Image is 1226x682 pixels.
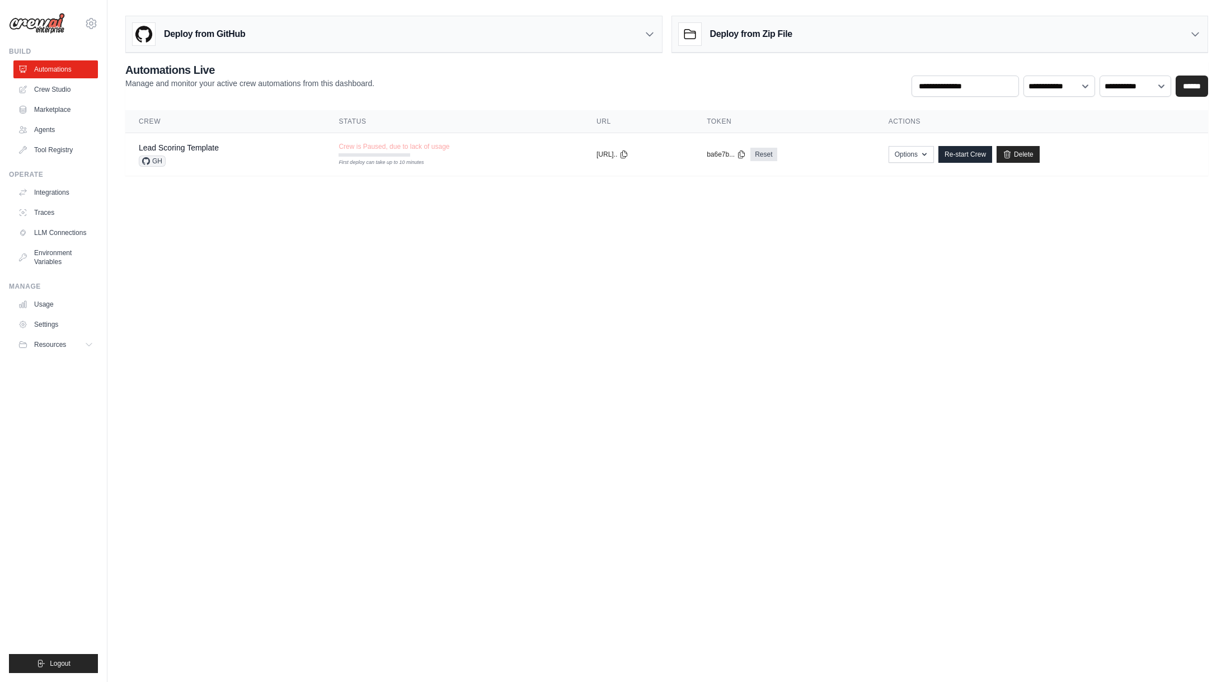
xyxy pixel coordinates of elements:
[9,170,98,179] div: Operate
[707,150,746,159] button: ba6e7b...
[583,110,693,133] th: URL
[125,62,374,78] h2: Automations Live
[693,110,875,133] th: Token
[13,295,98,313] a: Usage
[125,78,374,89] p: Manage and monitor your active crew automations from this dashboard.
[750,148,777,161] a: Reset
[34,340,66,349] span: Resources
[875,110,1208,133] th: Actions
[139,156,166,167] span: GH
[13,336,98,354] button: Resources
[9,47,98,56] div: Build
[9,654,98,673] button: Logout
[13,60,98,78] a: Automations
[13,121,98,139] a: Agents
[13,141,98,159] a: Tool Registry
[339,142,449,151] span: Crew is Paused, due to lack of usage
[13,204,98,222] a: Traces
[9,282,98,291] div: Manage
[50,659,71,668] span: Logout
[13,244,98,271] a: Environment Variables
[13,101,98,119] a: Marketplace
[13,316,98,333] a: Settings
[889,146,934,163] button: Options
[13,224,98,242] a: LLM Connections
[325,110,583,133] th: Status
[139,143,219,152] a: Lead Scoring Template
[339,159,410,167] div: First deploy can take up to 10 minutes
[125,110,325,133] th: Crew
[997,146,1040,163] a: Delete
[9,13,65,34] img: Logo
[164,27,245,41] h3: Deploy from GitHub
[13,184,98,201] a: Integrations
[710,27,792,41] h3: Deploy from Zip File
[938,146,992,163] a: Re-start Crew
[133,23,155,45] img: GitHub Logo
[13,81,98,98] a: Crew Studio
